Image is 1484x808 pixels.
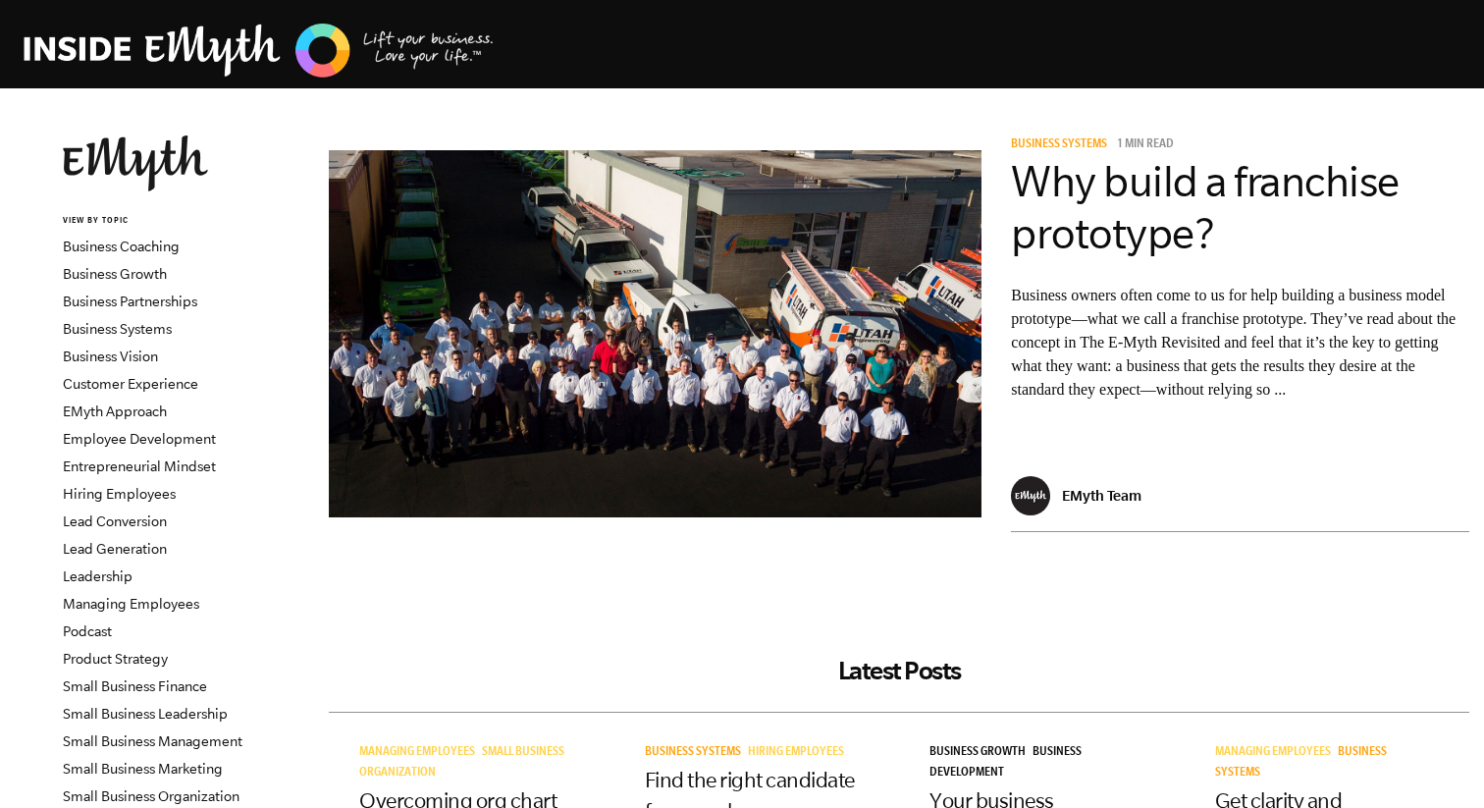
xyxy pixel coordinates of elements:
p: EMyth Team [1062,487,1141,504]
span: Business Growth [929,746,1026,760]
a: Business Growth [63,266,167,282]
a: Business Systems [1011,138,1114,152]
a: Lead Conversion [63,513,167,529]
span: Managing Employees [359,746,475,760]
img: EMyth Business Coaching [24,21,495,81]
img: EMyth Team - EMyth [1011,476,1050,515]
a: Business Systems [645,746,748,760]
a: Lead Generation [63,541,167,557]
span: Managing Employees [1215,746,1331,760]
h6: VIEW BY TOPIC [63,215,299,228]
a: Business Vision [63,349,158,364]
a: Customer Experience [63,376,198,392]
a: Podcast [63,623,112,639]
a: Business Coaching [63,239,180,254]
a: Small Business Organization [63,788,239,804]
h2: Latest Posts [329,656,1469,685]
p: Business owners often come to us for help building a business model prototype—what we call a fran... [1011,284,1469,402]
a: Business Partnerships [63,294,197,309]
a: Business Growth [929,746,1033,760]
a: Employee Development [63,431,216,447]
a: Managing Employees [63,596,199,612]
a: Managing Employees [359,746,482,760]
img: EMyth [63,135,208,191]
span: Hiring Employees [748,746,844,760]
a: Managing Employees [1215,746,1338,760]
a: Why build a franchise prototype? [1011,157,1400,257]
a: Small Business Finance [63,678,207,694]
a: Entrepreneurial Mindset [63,458,216,474]
a: Hiring Employees [748,746,851,760]
a: Business Systems [1215,746,1387,781]
p: 1 min read [1117,138,1174,152]
span: Business Systems [1011,138,1107,152]
a: Business Systems [63,321,172,337]
a: Hiring Employees [63,486,176,502]
img: business model prototype [329,150,981,517]
span: Business Systems [645,746,741,760]
a: EMyth Approach [63,404,167,419]
a: Product Strategy [63,651,168,667]
a: Leadership [63,568,132,584]
a: Small Business Leadership [63,706,228,722]
a: Small Business Management [63,733,242,749]
a: Small Business Marketing [63,761,223,777]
